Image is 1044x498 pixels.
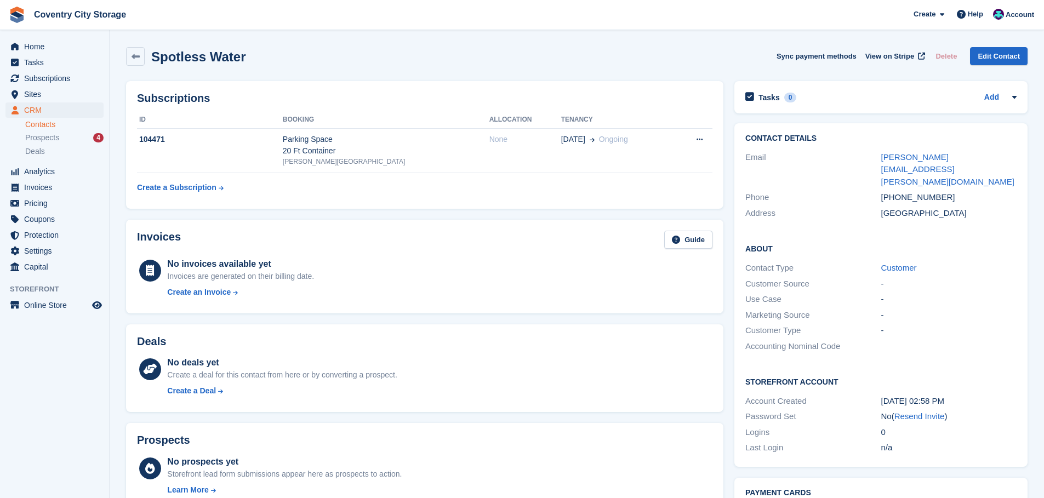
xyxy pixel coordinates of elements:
[137,92,712,105] h2: Subscriptions
[745,489,1017,497] h2: Payment cards
[881,278,1017,290] div: -
[167,385,216,397] div: Create a Deal
[90,299,104,312] a: Preview store
[561,111,674,129] th: Tenancy
[24,196,90,211] span: Pricing
[881,324,1017,337] div: -
[5,39,104,54] a: menu
[984,91,999,104] a: Add
[745,293,881,306] div: Use Case
[24,102,90,118] span: CRM
[24,164,90,179] span: Analytics
[745,395,881,408] div: Account Created
[167,484,402,496] a: Learn More
[745,191,881,204] div: Phone
[137,178,224,198] a: Create a Subscription
[5,102,104,118] a: menu
[745,410,881,423] div: Password Set
[24,259,90,274] span: Capital
[10,284,109,295] span: Storefront
[5,164,104,179] a: menu
[5,55,104,70] a: menu
[745,262,881,274] div: Contact Type
[745,243,1017,254] h2: About
[167,257,314,271] div: No invoices available yet
[137,335,166,348] h2: Deals
[5,196,104,211] a: menu
[968,9,983,20] span: Help
[137,134,283,145] div: 104471
[24,297,90,313] span: Online Store
[881,426,1017,439] div: 0
[5,180,104,195] a: menu
[137,111,283,129] th: ID
[894,411,945,421] a: Resend Invite
[167,356,397,369] div: No deals yet
[5,71,104,86] a: menu
[30,5,130,24] a: Coventry City Storage
[881,263,917,272] a: Customer
[283,157,489,167] div: [PERSON_NAME][GEOGRAPHIC_DATA]
[5,87,104,102] a: menu
[151,49,246,64] h2: Spotless Water
[24,71,90,86] span: Subscriptions
[784,93,797,102] div: 0
[25,146,104,157] a: Deals
[283,134,489,157] div: Parking Space 20 Ft Container
[745,324,881,337] div: Customer Type
[881,442,1017,454] div: n/a
[914,9,935,20] span: Create
[167,369,397,381] div: Create a deal for this contact from here or by converting a prospect.
[5,259,104,274] a: menu
[745,426,881,439] div: Logins
[489,134,561,145] div: None
[892,411,948,421] span: ( )
[25,133,59,143] span: Prospects
[9,7,25,23] img: stora-icon-8386f47178a22dfd0bd8f6a31ec36ba5ce8667c1dd55bd0f319d3a0aa187defe.svg
[993,9,1004,20] img: Michael Doherty
[745,151,881,188] div: Email
[167,287,314,298] a: Create an Invoice
[25,146,45,157] span: Deals
[881,191,1017,204] div: [PHONE_NUMBER]
[664,231,712,249] a: Guide
[24,87,90,102] span: Sites
[1006,9,1034,20] span: Account
[5,211,104,227] a: menu
[167,468,402,480] div: Storefront lead form submissions appear here as prospects to action.
[5,227,104,243] a: menu
[881,152,1014,186] a: [PERSON_NAME][EMAIL_ADDRESS][PERSON_NAME][DOMAIN_NAME]
[745,278,881,290] div: Customer Source
[881,207,1017,220] div: [GEOGRAPHIC_DATA]
[745,207,881,220] div: Address
[758,93,780,102] h2: Tasks
[167,385,397,397] a: Create a Deal
[881,395,1017,408] div: [DATE] 02:58 PM
[167,484,208,496] div: Learn More
[24,243,90,259] span: Settings
[865,51,914,62] span: View on Stripe
[93,133,104,142] div: 4
[931,47,961,65] button: Delete
[745,442,881,454] div: Last Login
[25,119,104,130] a: Contacts
[745,376,1017,387] h2: Storefront Account
[881,410,1017,423] div: No
[561,134,585,145] span: [DATE]
[881,309,1017,322] div: -
[599,135,628,144] span: Ongoing
[777,47,857,65] button: Sync payment methods
[137,231,181,249] h2: Invoices
[745,340,881,353] div: Accounting Nominal Code
[167,455,402,468] div: No prospects yet
[5,243,104,259] a: menu
[283,111,489,129] th: Booking
[24,180,90,195] span: Invoices
[970,47,1028,65] a: Edit Contact
[861,47,927,65] a: View on Stripe
[881,293,1017,306] div: -
[24,55,90,70] span: Tasks
[745,134,1017,143] h2: Contact Details
[25,132,104,144] a: Prospects 4
[745,309,881,322] div: Marketing Source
